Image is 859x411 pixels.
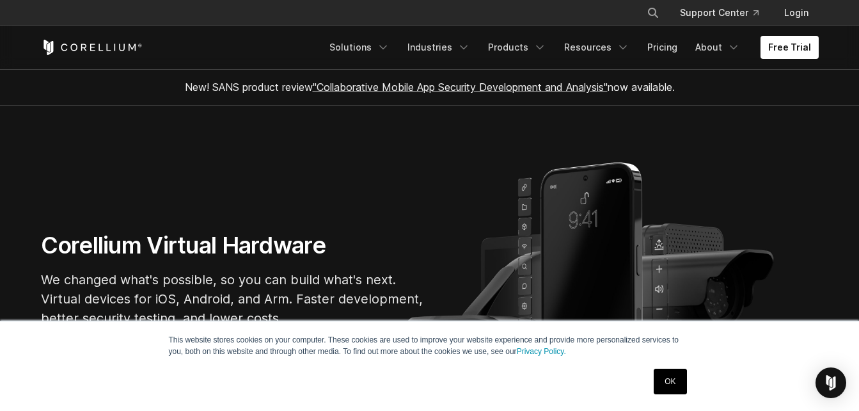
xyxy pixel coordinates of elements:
a: Login [774,1,819,24]
h1: Corellium Virtual Hardware [41,231,425,260]
a: Free Trial [760,36,819,59]
div: Navigation Menu [322,36,819,59]
a: Corellium Home [41,40,143,55]
a: Products [480,36,554,59]
a: Industries [400,36,478,59]
div: Open Intercom Messenger [816,367,846,398]
p: We changed what's possible, so you can build what's next. Virtual devices for iOS, Android, and A... [41,270,425,328]
a: Pricing [640,36,685,59]
button: Search [642,1,665,24]
a: "Collaborative Mobile App Security Development and Analysis" [313,81,608,93]
a: Solutions [322,36,397,59]
div: Navigation Menu [631,1,819,24]
a: Support Center [670,1,769,24]
a: Resources [556,36,637,59]
a: OK [654,369,686,394]
a: About [688,36,748,59]
p: This website stores cookies on your computer. These cookies are used to improve your website expe... [169,334,691,357]
span: New! SANS product review now available. [185,81,675,93]
a: Privacy Policy. [517,347,566,356]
